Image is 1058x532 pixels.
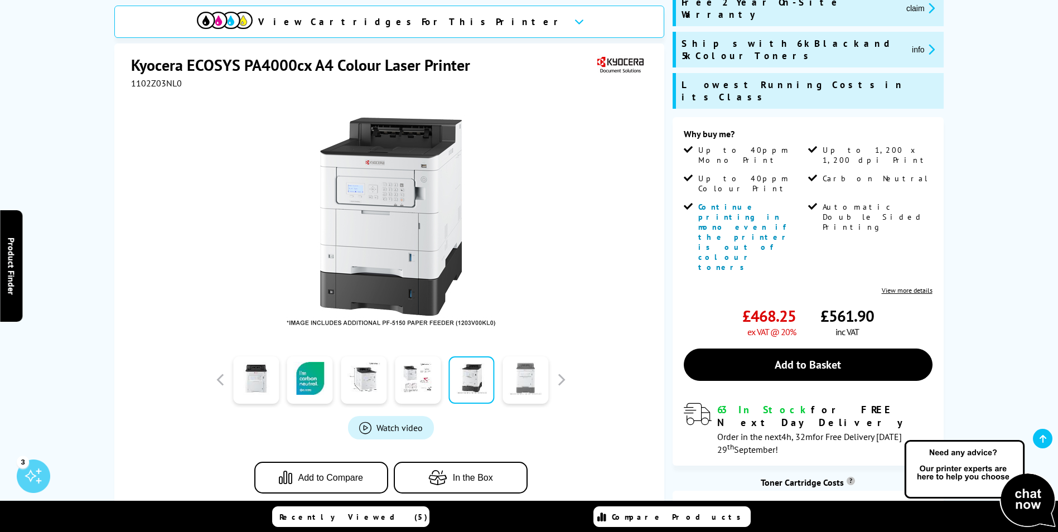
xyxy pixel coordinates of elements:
span: £468.25 [742,306,796,326]
div: 3 [17,456,29,468]
a: Add to Basket [684,349,933,381]
button: promo-description [909,43,938,56]
button: Add to Compare [254,462,388,494]
a: Compare Products [593,506,751,527]
span: In the Box [453,473,493,483]
span: Up to 40ppm Mono Print [698,145,805,165]
a: Recently Viewed (5) [272,506,429,527]
span: 63 In Stock [717,403,811,416]
button: promo-description [903,2,938,14]
span: ex VAT @ 20% [747,326,796,337]
sup: Cost per page [847,477,855,485]
span: Continue printing in mono even if the printer is out of colour toners [698,202,792,272]
a: View more details [882,286,933,294]
sup: th [727,442,734,452]
img: Open Live Chat window [902,438,1058,530]
span: £561.90 [820,306,874,326]
span: Add to Compare [298,473,363,483]
img: Kyocera ECOSYS PA4000cx Thumbnail [282,111,500,330]
div: Toner Cartridge Costs [673,477,944,488]
span: Watch video [376,422,423,433]
span: Automatic Double Sided Printing [823,202,930,232]
button: In the Box [394,462,528,494]
img: Kyocera [595,55,646,75]
div: for FREE Next Day Delivery [717,403,933,429]
span: Up to 40ppm Colour Print [698,173,805,194]
span: Order in the next for Free Delivery [DATE] 29 September! [717,431,902,455]
span: Compare Products [612,512,747,522]
span: Ships with 6k Black and 5k Colour Toners [682,37,903,62]
div: Why buy me? [684,128,933,145]
span: Carbon Neutral [823,173,929,183]
img: View Cartridges [197,12,253,29]
span: Recently Viewed (5) [279,512,428,522]
h1: Kyocera ECOSYS PA4000cx A4 Colour Laser Printer [131,55,481,75]
span: 1102Z03NL0 [131,78,182,89]
span: View Cartridges For This Printer [258,16,565,28]
span: inc VAT [835,326,859,337]
span: Product Finder [6,238,17,295]
span: Up to 1,200 x 1,200 dpi Print [823,145,930,165]
a: Product_All_Videos [348,416,434,439]
div: modal_delivery [684,403,933,454]
span: Lowest Running Costs in its Class [682,79,938,103]
span: 4h, 32m [781,431,813,442]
